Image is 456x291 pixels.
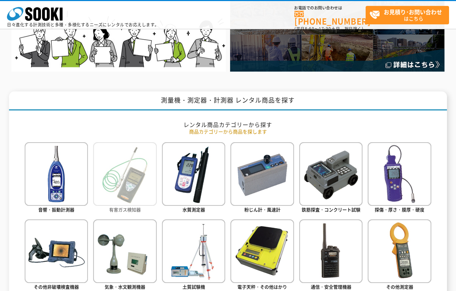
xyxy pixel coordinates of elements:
h2: レンタル商品カテゴリーから探す [25,121,431,128]
span: 電子天秤・その他はかり [237,283,287,290]
a: 有害ガス検知器 [93,142,156,214]
span: はこちら [369,6,449,24]
h1: 測量機・測定器・計測器 レンタル商品を探す [9,91,447,111]
span: お電話でのお問い合わせは [294,6,366,10]
a: 音響・振動計測器 [25,142,88,214]
a: お見積り･お問い合わせはこちら [366,6,449,24]
span: その他測定器 [386,283,413,290]
img: 電子天秤・その他はかり [230,219,294,283]
a: 粉じん計・風速計 [230,142,294,214]
img: 通信・安全管理機器 [299,219,363,283]
span: 土質試験機 [182,283,205,290]
span: 探傷・厚さ・膜厚・硬度 [375,206,424,213]
a: 鉄筋探査・コンクリート試験 [299,142,363,214]
img: 有害ガス検知器 [93,142,156,205]
a: [PHONE_NUMBER] [294,11,366,25]
img: 鉄筋探査・コンクリート試験 [299,142,363,205]
span: 8:50 [305,26,315,32]
img: 粉じん計・風速計 [230,142,294,205]
span: 音響・振動計測器 [38,206,74,213]
img: その他測定器 [368,219,431,283]
span: (平日 ～ 土日、祝日除く) [294,26,363,32]
img: 水質測定器 [162,142,225,205]
img: 音響・振動計測器 [25,142,88,205]
span: 粉じん計・風速計 [244,206,280,213]
p: 商品カテゴリーから商品を探します [25,128,431,135]
span: 17:30 [319,26,331,32]
img: 気象・水文観測機器 [93,219,156,283]
img: 探傷・厚さ・膜厚・硬度 [368,142,431,205]
p: 日々進化する計測技術と多種・多様化するニーズにレンタルでお応えします。 [7,23,159,27]
span: 気象・水文観測機器 [105,283,145,290]
span: 鉄筋探査・コンクリート試験 [302,206,360,213]
strong: お見積り･お問い合わせ [384,8,442,16]
img: 土質試験機 [162,219,225,283]
span: 有害ガス検知器 [109,206,141,213]
a: 探傷・厚さ・膜厚・硬度 [368,142,431,214]
span: 水質測定器 [182,206,205,213]
img: その他非破壊検査機器 [25,219,88,283]
span: その他非破壊検査機器 [34,283,79,290]
a: 水質測定器 [162,142,225,214]
span: 通信・安全管理機器 [311,283,351,290]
